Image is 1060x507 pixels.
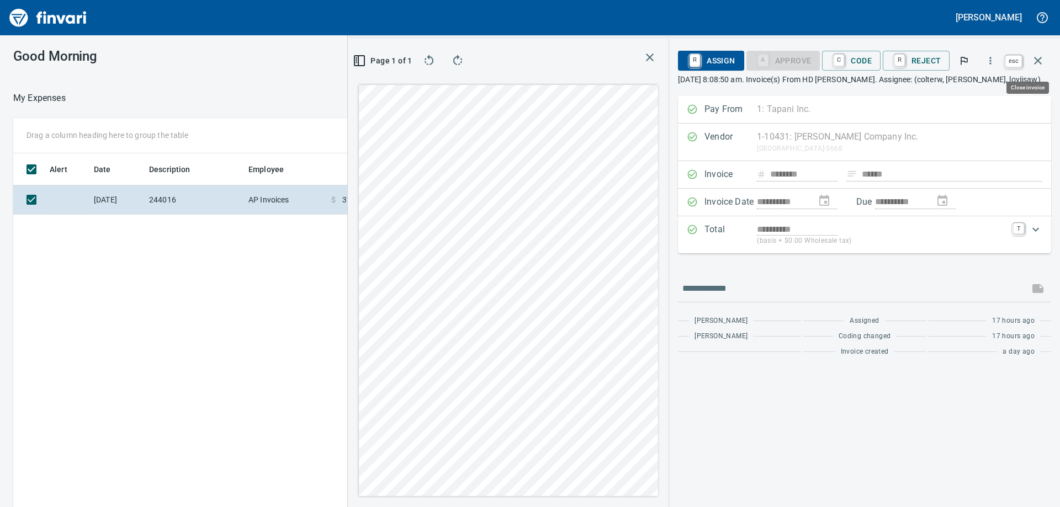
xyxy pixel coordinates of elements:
[149,163,205,176] span: Description
[13,92,66,105] nav: breadcrumb
[1005,55,1022,67] a: esc
[687,51,735,70] span: Assign
[50,163,67,176] span: Alert
[678,216,1051,253] div: Expand
[678,74,1051,85] p: [DATE] 8:08:50 am. Invoice(s) From HD [PERSON_NAME]. Assignee: (colterw, [PERSON_NAME], loviisaw)
[992,331,1035,342] span: 17 hours ago
[50,163,82,176] span: Alert
[894,54,905,66] a: R
[831,51,872,70] span: Code
[678,51,744,71] button: RAssign
[695,316,748,327] span: [PERSON_NAME]
[883,51,950,71] button: RReject
[704,223,757,247] p: Total
[892,51,941,70] span: Reject
[1003,346,1035,357] span: a day ago
[335,163,378,176] span: Amount
[13,49,248,64] h3: Good Morning
[992,316,1035,327] span: 17 hours ago
[746,55,820,65] div: Coding Required
[839,331,891,342] span: Coding changed
[841,346,889,357] span: Invoice created
[248,163,298,176] span: Employee
[248,163,284,176] span: Employee
[956,12,1022,23] h5: [PERSON_NAME]
[695,331,748,342] span: [PERSON_NAME]
[89,185,145,215] td: [DATE]
[331,194,336,205] span: $
[953,9,1025,26] button: [PERSON_NAME]
[149,163,190,176] span: Description
[690,54,700,66] a: R
[357,51,411,71] button: Page 1 of 1
[145,185,244,215] td: 244016
[1013,223,1024,234] a: T
[850,316,879,327] span: Assigned
[94,163,125,176] span: Date
[26,130,188,141] p: Drag a column heading here to group the table
[244,185,327,215] td: AP Invoices
[1025,275,1051,302] span: This records your message into the invoice and notifies anyone mentioned
[94,163,111,176] span: Date
[342,194,378,205] span: 37,242.55
[361,54,407,68] span: Page 1 of 1
[7,4,89,31] img: Finvari
[822,51,881,71] button: CCode
[757,236,1006,247] p: (basis + $0.00 Wholesale tax)
[834,54,844,66] a: C
[13,92,66,105] p: My Expenses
